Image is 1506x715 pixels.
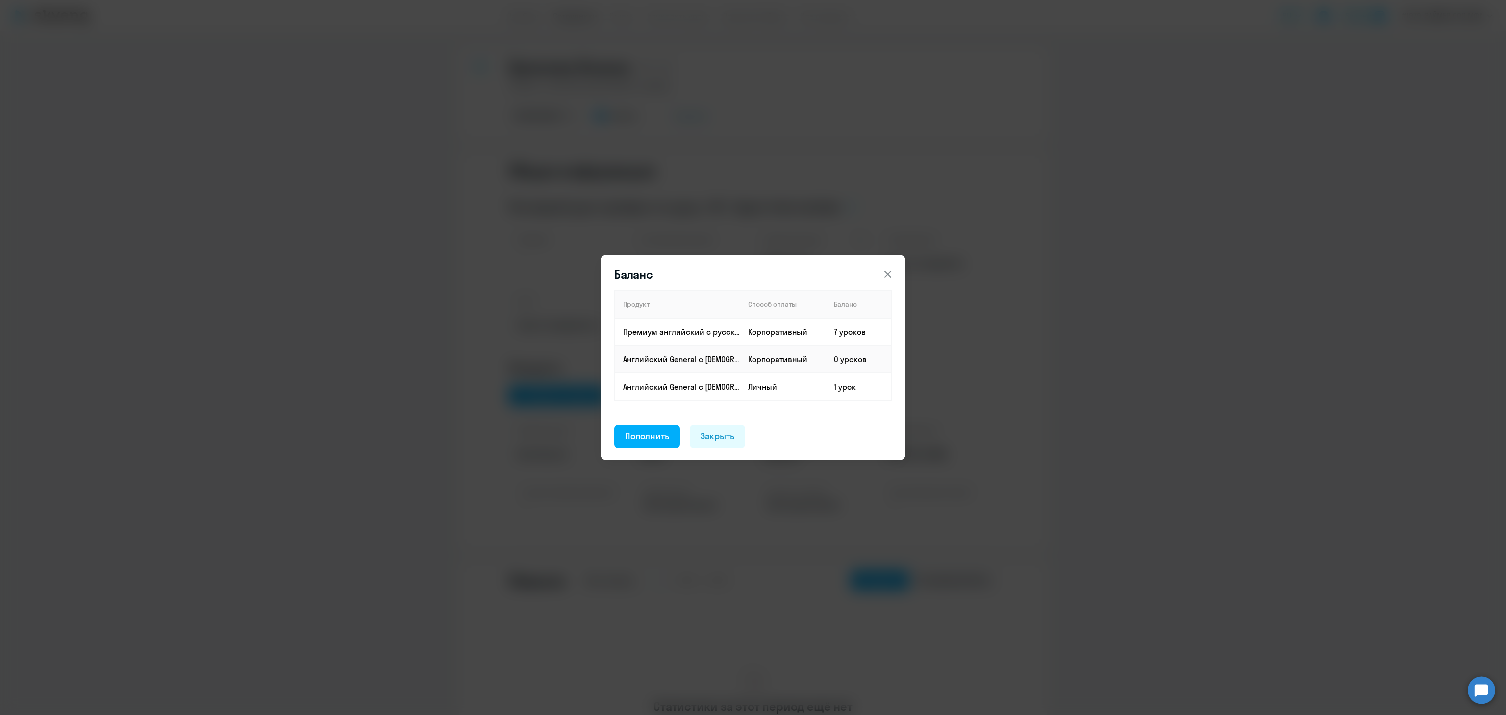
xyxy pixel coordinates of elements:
[740,373,826,400] td: Личный
[826,318,891,345] td: 7 уроков
[614,425,680,448] button: Пополнить
[701,430,735,443] div: Закрыть
[623,326,740,337] p: Премиум английский с русскоговорящим преподавателем
[826,345,891,373] td: 0 уроков
[740,345,826,373] td: Корпоративный
[826,373,891,400] td: 1 урок
[623,354,740,365] p: Английский General с [DEMOGRAPHIC_DATA] преподавателем
[625,430,669,443] div: Пополнить
[615,291,740,318] th: Продукт
[623,381,740,392] p: Английский General с [DEMOGRAPHIC_DATA] преподавателем
[740,318,826,345] td: Корпоративный
[690,425,746,448] button: Закрыть
[601,267,905,282] header: Баланс
[826,291,891,318] th: Баланс
[740,291,826,318] th: Способ оплаты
